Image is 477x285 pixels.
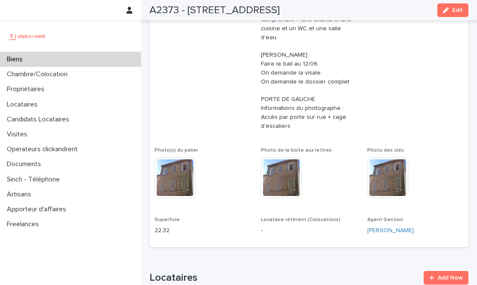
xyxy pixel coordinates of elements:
[367,226,414,235] a: [PERSON_NAME]
[367,148,404,153] span: Photo des clés
[3,85,51,93] p: Propriétaires
[149,4,280,17] h2: A2373 - [STREET_ADDRESS]
[3,220,46,228] p: Freelances
[3,190,38,199] p: Artisans
[3,176,67,184] p: Sinch - Téléphone
[261,148,332,153] span: Photo de la boîte aux lettres
[3,70,74,78] p: Chambre/Colocation
[3,55,29,63] p: Biens
[261,217,340,222] span: Locataire référent (Colocations)
[3,205,73,213] p: Apporteur d'affaires
[3,160,48,168] p: Documents
[155,217,180,222] span: Superficie
[367,217,403,222] span: Agent Gestion
[438,275,463,281] span: Add New
[3,145,85,153] p: Operateurs clickandrent
[261,226,357,235] p: -
[155,148,198,153] span: Photo(s) du palier
[437,3,468,17] button: Edit
[452,7,463,13] span: Edit
[149,272,418,284] h1: Locataires
[3,101,44,109] p: Locataires
[155,226,251,235] p: 22.32
[3,130,34,138] p: Visites
[7,28,48,45] img: UCB0brd3T0yccxBKYDjQ
[424,271,468,285] a: Add New
[3,115,76,124] p: Candidats Locataires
